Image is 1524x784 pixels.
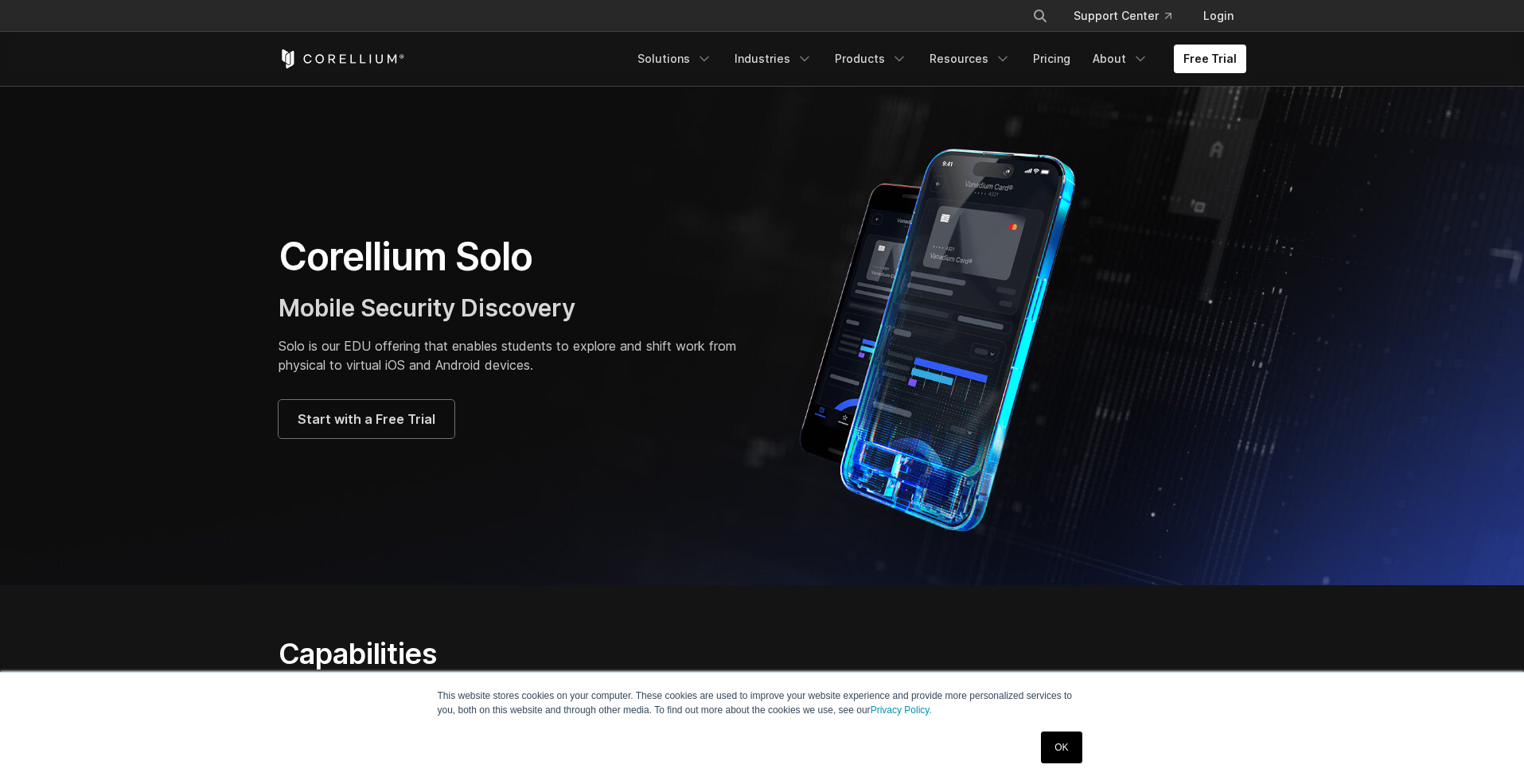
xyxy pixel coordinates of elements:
[628,45,1246,73] div: Navigation Menu
[1041,732,1082,763] a: OK
[279,233,746,281] h1: Corellium Solo
[778,137,1121,534] img: Corellium Solo for mobile app security solutions
[1026,2,1054,30] button: Search
[298,409,435,429] span: Start with a Free Trial
[628,45,722,73] a: Solutions
[825,45,917,73] a: Products
[871,704,932,716] a: Privacy Policy.
[438,689,1087,717] p: This website stores cookies on your computer. These cookies are used to improve your website expe...
[279,336,746,375] p: Solo is our EDU offering that enables students to explore and shift work from physical to virtual...
[1013,2,1246,30] div: Navigation Menu
[1174,45,1246,73] a: Free Trial
[1191,2,1246,30] a: Login
[279,49,405,68] a: Corellium Home
[1083,45,1158,73] a: About
[279,636,913,671] h2: Capabilities
[279,293,575,322] span: Mobile Security Discovery
[725,45,822,73] a: Industries
[1061,2,1184,30] a: Support Center
[279,400,454,438] a: Start with a Free Trial
[920,45,1020,73] a: Resources
[1023,45,1080,73] a: Pricing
